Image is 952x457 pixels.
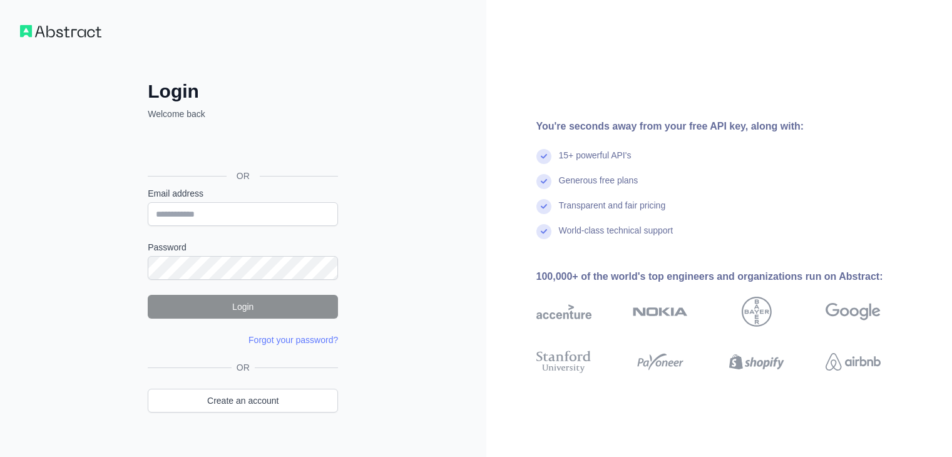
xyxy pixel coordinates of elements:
[536,297,591,327] img: accenture
[536,119,921,134] div: You're seconds away from your free API key, along with:
[227,170,260,182] span: OR
[742,297,772,327] img: bayer
[559,149,632,174] div: 15+ powerful API's
[148,108,338,120] p: Welcome back
[232,361,255,374] span: OR
[729,348,784,376] img: shopify
[148,241,338,254] label: Password
[248,335,338,345] a: Forgot your password?
[536,224,551,239] img: check mark
[536,199,551,214] img: check mark
[826,348,881,376] img: airbnb
[536,174,551,189] img: check mark
[141,134,342,162] iframe: Кнопка "Войти с аккаунтом Google"
[826,297,881,327] img: google
[559,174,638,199] div: Generous free plans
[148,295,338,319] button: Login
[536,149,551,164] img: check mark
[148,80,338,103] h2: Login
[559,224,673,249] div: World-class technical support
[536,348,591,376] img: stanford university
[633,297,688,327] img: nokia
[633,348,688,376] img: payoneer
[148,389,338,413] a: Create an account
[536,269,921,284] div: 100,000+ of the world's top engineers and organizations run on Abstract:
[559,199,666,224] div: Transparent and fair pricing
[20,25,101,38] img: Workflow
[148,187,338,200] label: Email address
